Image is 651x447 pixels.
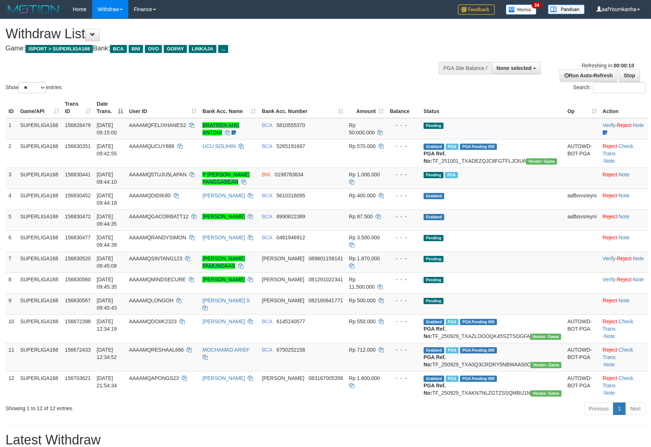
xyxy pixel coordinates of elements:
[262,375,304,381] span: [PERSON_NAME]
[145,45,162,53] span: OVO
[65,256,91,261] span: 156830520
[619,235,630,240] a: Note
[275,172,303,177] span: Copy 0198783834 to clipboard
[613,402,626,415] a: 1
[424,193,444,199] span: Grabbed
[492,62,541,74] button: None selected
[603,143,633,156] a: Check Trans
[97,347,117,360] span: [DATE] 12:34:52
[421,314,564,343] td: TF_250929_TXAZLOOOQK45SZTSDGFA
[309,375,343,381] span: Copy 083167005358 to clipboard
[446,319,459,325] span: Marked by aafsoycanthlai
[199,97,259,118] th: Bank Acc. Name: activate to sort column ascending
[603,375,633,388] a: Check Trans
[497,65,532,71] span: None selected
[6,4,62,15] img: MOTION_logo.png
[17,230,62,251] td: SUPERLIGA168
[424,376,444,382] span: Grabbed
[262,277,304,282] span: [PERSON_NAME]
[460,347,497,353] span: PGA Pending
[65,172,91,177] span: 156830441
[129,143,174,149] span: AAAAMQUCUY888
[460,144,497,150] span: PGA Pending
[6,210,17,230] td: 5
[564,97,599,118] th: Op: activate to sort column ascending
[349,318,376,324] span: Rp 550.000
[564,210,599,230] td: aafbovsreyni
[6,45,427,52] h4: Game: Bank:
[584,402,613,415] a: Previous
[17,118,62,140] td: SUPERLIGA168
[349,172,380,177] span: Rp 1.006.000
[603,172,617,177] a: Reject
[6,251,17,272] td: 7
[276,193,305,198] span: Copy 5610316095 to clipboard
[97,256,117,269] span: [DATE] 09:45:08
[424,277,443,283] span: Pending
[604,362,615,367] a: Note
[276,318,305,324] span: Copy 6145240577 to clipboard
[6,27,427,41] h1: Withdraw List
[603,318,633,332] a: Check Trans
[390,374,418,382] div: - - -
[129,375,179,381] span: AAAAMQAPONGS23
[25,45,93,53] span: ISPORT > SUPERLIGA168
[202,277,245,282] a: [PERSON_NAME]
[600,118,648,140] td: · ·
[564,189,599,210] td: aafbovsreyni
[262,214,272,219] span: BCA
[129,122,186,128] span: AAAAMQFELIXHANES2
[390,171,418,178] div: - - -
[532,2,542,8] span: 34
[424,383,446,396] b: PGA Ref. No:
[6,314,17,343] td: 10
[458,4,495,15] img: Feedback.jpg
[600,251,648,272] td: · ·
[603,214,617,219] a: Reject
[613,63,634,68] strong: 00:00:10
[600,293,648,314] td: ·
[604,390,615,396] a: Note
[604,333,615,339] a: Note
[446,347,459,353] span: Marked by aafsoycanthlai
[600,168,648,189] td: ·
[600,189,648,210] td: ·
[564,139,599,168] td: AUTOWD-BOT-PGA
[129,235,186,240] span: AAAAMQRANDYSIMON
[564,314,599,343] td: AUTOWD-BOT-PGA
[97,235,117,248] span: [DATE] 09:44:39
[349,277,375,290] span: Rp 11.500.000
[262,318,272,324] span: BCA
[17,189,62,210] td: SUPERLIGA168
[202,318,245,324] a: [PERSON_NAME]
[97,172,117,185] span: [DATE] 09:44:10
[129,214,189,219] span: AAAAMQGACORBATT12
[262,235,272,240] span: BCA
[17,343,62,371] td: SUPERLIGA168
[62,97,94,118] th: Trans ID: activate to sort column ascending
[65,375,91,381] span: 156703621
[129,347,184,353] span: AAAAMQRESHAAL666
[390,122,418,129] div: - - -
[97,122,117,135] span: [DATE] 09:15:00
[309,256,343,261] span: Copy 089601158141 to clipboard
[276,143,305,149] span: Copy 5265191697 to clipboard
[18,82,46,93] select: Showentries
[349,214,373,219] span: Rp 87.500
[129,193,171,198] span: AAAAMQDIDIK80
[97,193,117,206] span: [DATE] 09:44:18
[262,172,270,177] span: BNI
[390,318,418,325] div: - - -
[460,319,497,325] span: PGA Pending
[548,4,585,14] img: panduan.png
[17,251,62,272] td: SUPERLIGA168
[129,45,143,53] span: BNI
[421,97,564,118] th: Status
[619,298,630,303] a: Note
[276,347,305,353] span: Copy 6750252158 to clipboard
[189,45,216,53] span: LINKAJA
[604,158,615,164] a: Note
[390,346,418,353] div: - - -
[349,122,375,135] span: Rp 50.000.000
[202,172,250,185] a: P [PERSON_NAME] PANGGABEAN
